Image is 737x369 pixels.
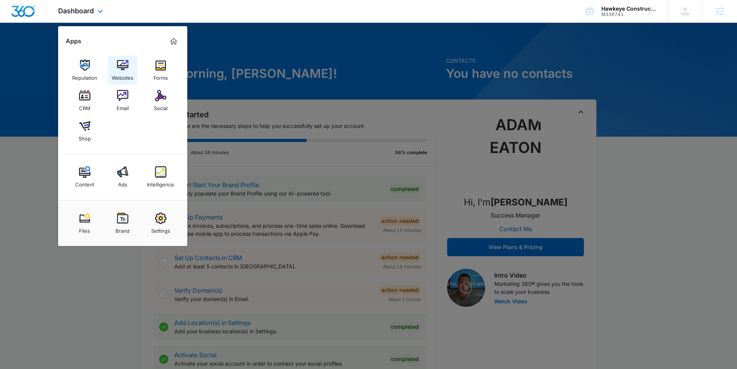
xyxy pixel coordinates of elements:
div: Shop [79,132,91,142]
div: Files [79,224,90,234]
a: Marketing 360® Dashboard [168,35,180,47]
a: Social [146,86,175,115]
a: Intelligence [146,162,175,191]
a: Brand [108,209,137,238]
div: Intelligence [147,178,174,188]
h2: Apps [66,38,81,45]
div: Brand [115,224,130,234]
div: Forms [153,71,168,81]
div: CRM [79,101,90,111]
div: Ads [118,178,127,188]
div: account name [601,6,657,12]
a: Reputation [70,56,99,85]
a: Forms [146,56,175,85]
div: Reputation [72,71,97,81]
a: Websites [108,56,137,85]
span: Dashboard [58,7,94,15]
a: Settings [146,209,175,238]
div: Email [117,101,129,111]
div: Settings [151,224,170,234]
div: account id [601,12,657,17]
a: Email [108,86,137,115]
a: Content [70,162,99,191]
a: Shop [70,117,99,145]
div: Social [154,101,168,111]
a: Ads [108,162,137,191]
a: CRM [70,86,99,115]
div: Websites [112,71,133,81]
div: Content [75,178,94,188]
a: Files [70,209,99,238]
